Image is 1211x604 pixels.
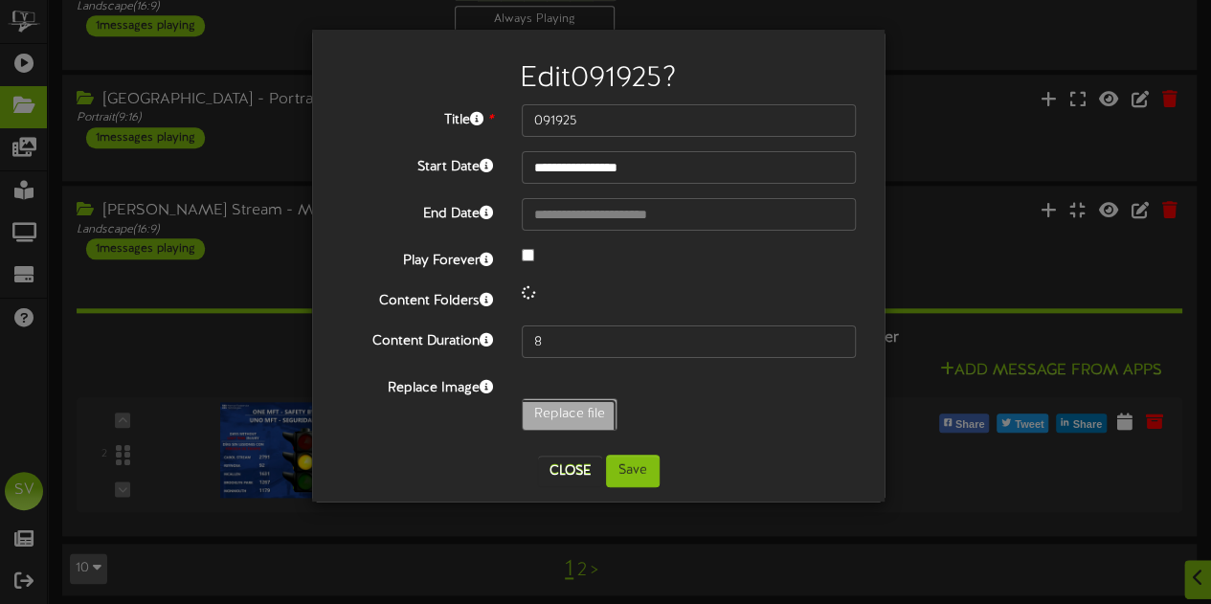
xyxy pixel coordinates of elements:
label: Play Forever [326,245,507,271]
button: Close [538,456,602,486]
label: Title [326,104,507,130]
label: Content Folders [326,285,507,311]
label: End Date [326,198,507,224]
button: Save [606,455,660,487]
h2: Edit 091925 ? [341,63,856,95]
label: Replace Image [326,372,507,398]
input: Title [522,104,856,137]
input: 15 [522,325,856,358]
label: Content Duration [326,325,507,351]
label: Start Date [326,151,507,177]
